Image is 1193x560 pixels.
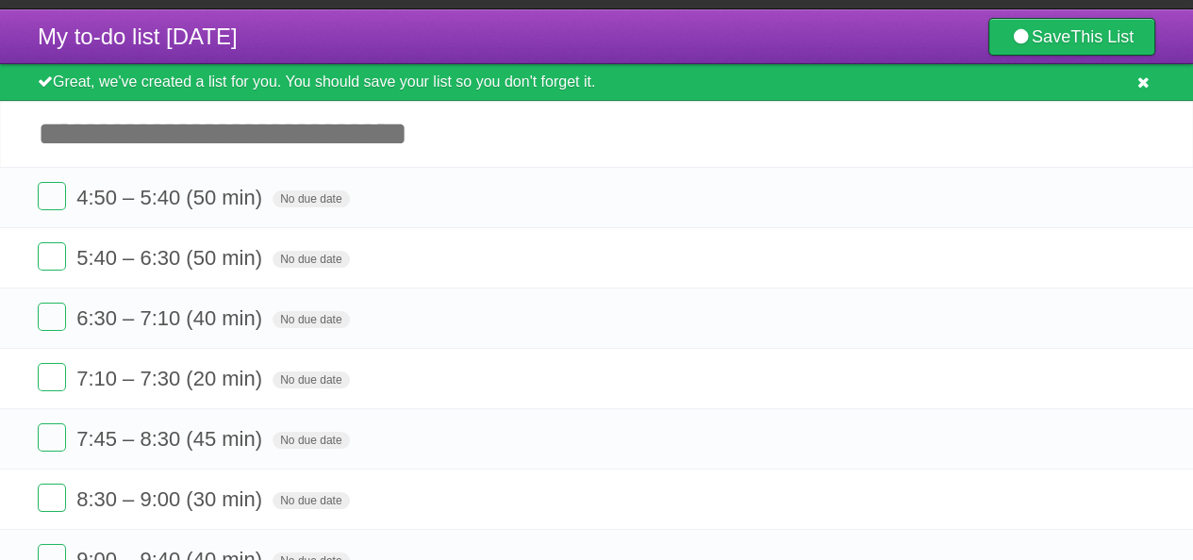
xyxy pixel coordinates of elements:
[38,363,66,391] label: Done
[76,186,267,209] span: 4:50 – 5:40 (50 min)
[38,182,66,210] label: Done
[273,432,349,449] span: No due date
[273,251,349,268] span: No due date
[1070,27,1134,46] b: This List
[76,487,267,511] span: 8:30 – 9:00 (30 min)
[273,371,349,388] span: No due date
[76,427,267,451] span: 7:45 – 8:30 (45 min)
[988,18,1155,56] a: SaveThis List
[76,306,267,330] span: 6:30 – 7:10 (40 min)
[38,303,66,331] label: Done
[273,492,349,509] span: No due date
[273,311,349,328] span: No due date
[76,246,267,270] span: 5:40 – 6:30 (50 min)
[38,423,66,452] label: Done
[273,190,349,207] span: No due date
[38,242,66,271] label: Done
[38,24,238,49] span: My to-do list [DATE]
[76,367,267,390] span: 7:10 – 7:30 (20 min)
[38,484,66,512] label: Done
